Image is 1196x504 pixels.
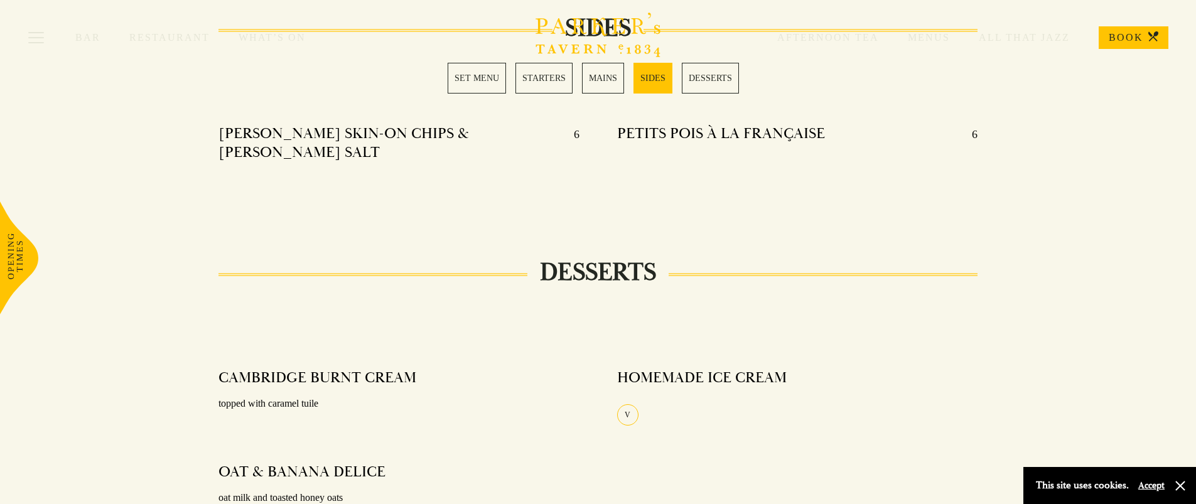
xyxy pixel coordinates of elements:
button: Accept [1138,480,1165,491]
p: 6 [561,124,579,162]
h4: CAMBRIDGE BURNT CREAM [218,368,416,387]
h4: HOMEMADE ICE CREAM [617,368,787,387]
p: 6 [959,124,978,144]
a: 4 / 5 [633,63,672,94]
button: Close and accept [1174,480,1187,492]
a: 1 / 5 [448,63,506,94]
h2: DESSERTS [527,257,669,287]
a: 2 / 5 [515,63,573,94]
p: topped with caramel tuile [218,395,579,413]
a: 3 / 5 [582,63,624,94]
p: This site uses cookies. [1036,476,1129,495]
h4: OAT & BANANA DELICE [218,463,385,481]
h4: PETITS POIS À LA FRANÇAISE [617,124,825,144]
a: 5 / 5 [682,63,739,94]
div: V [617,404,638,426]
h4: [PERSON_NAME] SKIN-ON CHIPS & [PERSON_NAME] SALT [218,124,561,162]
